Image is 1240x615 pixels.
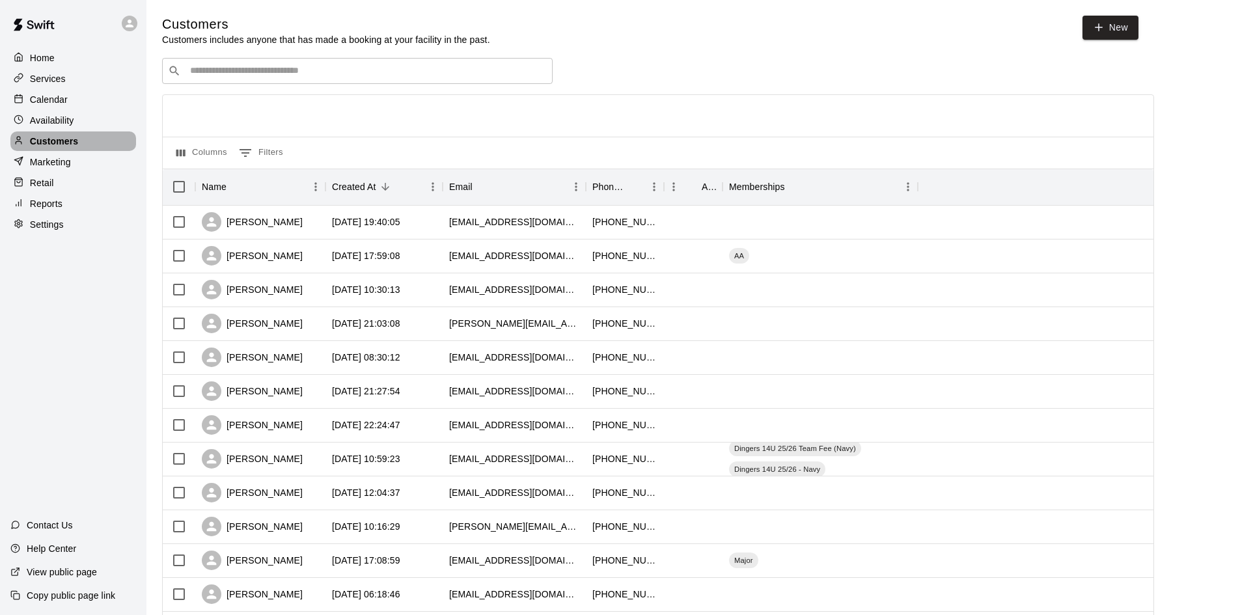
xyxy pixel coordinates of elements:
div: Created At [332,169,376,205]
div: [PERSON_NAME] [202,449,303,469]
p: View public page [27,566,97,579]
div: 2025-09-15 21:03:08 [332,317,400,330]
p: Home [30,51,55,64]
div: Marketing [10,152,136,172]
div: Dingers 14U 25/26 - Navy [729,461,825,477]
button: Menu [664,177,683,197]
button: Sort [376,178,394,196]
div: +14176580214 [592,452,657,465]
div: Created At [325,169,443,205]
div: +14792560346 [592,588,657,601]
p: Copy public page link [27,589,115,602]
div: Email [443,169,586,205]
button: Show filters [236,143,286,163]
p: Calendar [30,93,68,106]
div: 2025-09-16 19:40:05 [332,215,400,228]
div: 2025-09-16 17:59:08 [332,249,400,262]
div: rreetz1310@gmail.com [449,249,579,262]
div: Calendar [10,90,136,109]
div: saucedocassandra98@gmail.com [449,486,579,499]
p: Help Center [27,542,76,555]
div: [PERSON_NAME] [202,551,303,570]
p: Customers includes anyone that has made a booking at your facility in the past. [162,33,490,46]
a: Customers [10,131,136,151]
div: [PERSON_NAME] [202,280,303,299]
span: Major [729,555,758,566]
div: [PERSON_NAME] [202,415,303,435]
div: Email [449,169,473,205]
p: Customers [30,135,78,148]
div: 2025-09-06 10:16:29 [332,520,400,533]
div: Age [702,169,716,205]
div: +12539709192 [592,215,657,228]
button: Menu [306,177,325,197]
div: +14796708541 [592,520,657,533]
div: Name [195,169,325,205]
div: Age [664,169,723,205]
div: [PERSON_NAME] [202,314,303,333]
span: AA [729,251,749,261]
div: [PERSON_NAME] [202,381,303,401]
div: +14174964384 [592,317,657,330]
div: 2025-09-09 22:24:47 [332,418,400,431]
button: Sort [683,178,702,196]
div: memahon85@gmail.com [449,588,579,601]
div: AA [729,248,749,264]
div: 2025-09-16 10:30:13 [332,283,400,296]
div: jbhopson@gmail.com [449,215,579,228]
div: +14799708593 [592,351,657,364]
div: jordannuckolls18@gmail.com [449,418,579,431]
button: Menu [566,177,586,197]
div: 2025-09-05 17:08:59 [332,554,400,567]
div: Memberships [723,169,918,205]
button: Sort [227,178,245,196]
div: cecelia.hicks@gmail.com [449,317,579,330]
span: Dingers 14U 25/26 - Navy [729,464,825,474]
a: Home [10,48,136,68]
div: jennafrench84@gmail.com [449,385,579,398]
div: [PERSON_NAME] [202,212,303,232]
div: 2025-09-09 10:59:23 [332,452,400,465]
button: Sort [473,178,491,196]
div: 2025-09-05 06:18:46 [332,588,400,601]
div: jkohls@blc.edu [449,283,579,296]
a: Availability [10,111,136,130]
a: Retail [10,173,136,193]
a: New [1082,16,1138,40]
div: audrey.denman88@gmail.com [449,520,579,533]
div: Memberships [729,169,785,205]
div: njackson88@gmail.com [449,351,579,364]
h5: Customers [162,16,490,33]
p: Services [30,72,66,85]
div: [PERSON_NAME] [202,348,303,367]
div: +14798661337 [592,249,657,262]
a: Settings [10,215,136,234]
div: itvanderhoff@gmail.com [449,554,579,567]
div: +19189649599 [592,385,657,398]
div: 2025-09-11 21:27:54 [332,385,400,398]
p: Reports [30,197,62,210]
div: [PERSON_NAME] [202,517,303,536]
div: +14175979710 [592,418,657,431]
p: Marketing [30,156,71,169]
div: Name [202,169,227,205]
button: Menu [423,177,443,197]
div: +14793684409 [592,554,657,567]
div: Phone Number [586,169,664,205]
a: Services [10,69,136,89]
span: Dingers 14U 25/26 Team Fee (Navy) [729,443,861,454]
div: +19522371899 [592,283,657,296]
div: gobblebrittany@gmail.com [449,452,579,465]
p: Availability [30,114,74,127]
button: Menu [644,177,664,197]
div: 2025-09-08 12:04:37 [332,486,400,499]
button: Sort [626,178,644,196]
p: Settings [30,218,64,231]
p: Contact Us [27,519,73,532]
